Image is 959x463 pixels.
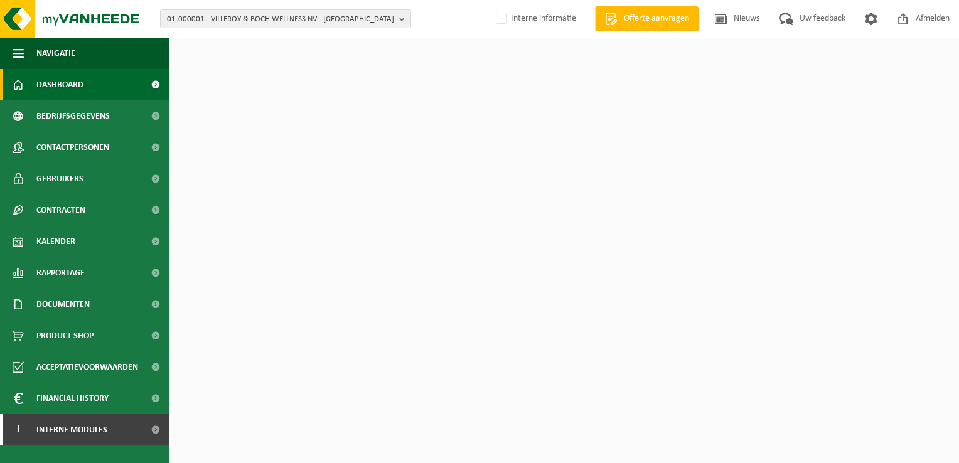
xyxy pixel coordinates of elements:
[36,38,75,69] span: Navigatie
[36,163,83,194] span: Gebruikers
[493,9,576,28] label: Interne informatie
[36,226,75,257] span: Kalender
[36,100,110,132] span: Bedrijfsgegevens
[36,194,85,226] span: Contracten
[36,320,94,351] span: Product Shop
[36,289,90,320] span: Documenten
[36,132,109,163] span: Contactpersonen
[36,351,138,383] span: Acceptatievoorwaarden
[36,257,85,289] span: Rapportage
[621,13,692,25] span: Offerte aanvragen
[167,10,394,29] span: 01-000001 - VILLEROY & BOCH WELLNESS NV - [GEOGRAPHIC_DATA]
[595,6,699,31] a: Offerte aanvragen
[13,414,24,445] span: I
[36,383,109,414] span: Financial History
[160,9,411,28] button: 01-000001 - VILLEROY & BOCH WELLNESS NV - [GEOGRAPHIC_DATA]
[36,69,83,100] span: Dashboard
[36,414,107,445] span: Interne modules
